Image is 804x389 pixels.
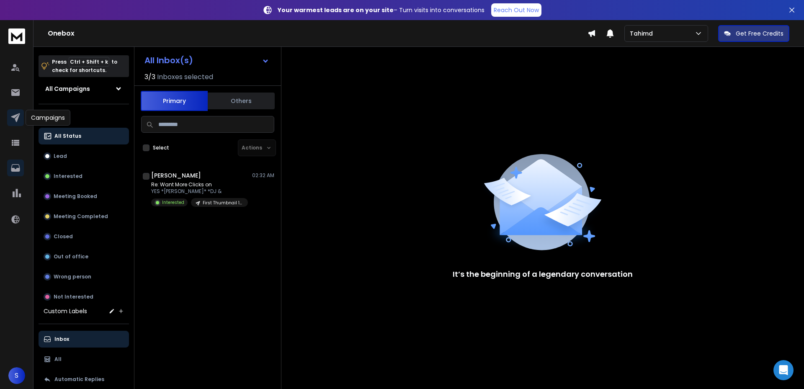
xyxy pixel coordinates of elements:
p: Re: Want More Clicks on [151,181,248,188]
h3: Inboxes selected [157,72,213,82]
div: Open Intercom Messenger [773,360,794,380]
h1: All Inbox(s) [144,56,193,64]
button: S [8,367,25,384]
label: Select [153,144,169,151]
p: 02:32 AM [252,172,274,179]
button: Closed [39,228,129,245]
button: Meeting Completed [39,208,129,225]
button: Wrong person [39,268,129,285]
h3: Custom Labels [44,307,87,315]
div: Campaigns [26,110,70,126]
button: Automatic Replies [39,371,129,388]
button: Lead [39,148,129,165]
p: Meeting Completed [54,213,108,220]
p: Inbox [54,336,69,343]
p: Closed [54,233,73,240]
p: Not Interested [54,294,93,300]
button: All Campaigns [39,80,129,97]
p: Meeting Booked [54,193,97,200]
p: Press to check for shortcuts. [52,58,117,75]
button: Not Interested [39,289,129,305]
strong: Your warmest leads are on your site [278,6,394,14]
h1: [PERSON_NAME] [151,171,201,180]
a: Reach Out Now [491,3,541,17]
button: Get Free Credits [718,25,789,42]
p: – Turn visits into conversations [278,6,484,14]
img: logo [8,28,25,44]
p: Reach Out Now [494,6,539,14]
button: All Status [39,128,129,144]
button: Primary [141,91,208,111]
p: Out of office [54,253,88,260]
button: Inbox [39,331,129,348]
span: 3 / 3 [144,72,155,82]
p: Interested [54,173,82,180]
p: First Thumbnail 100 leads/ [DATE] [203,200,243,206]
h1: All Campaigns [45,85,90,93]
p: Wrong person [54,273,91,280]
h1: Onebox [48,28,588,39]
p: All [54,356,62,363]
h3: Filters [39,111,129,123]
p: All Status [54,133,81,139]
button: Meeting Booked [39,188,129,205]
p: Lead [54,153,67,160]
p: Automatic Replies [54,376,104,383]
button: All Inbox(s) [138,52,276,69]
button: Out of office [39,248,129,265]
button: Others [208,92,275,110]
button: Interested [39,168,129,185]
p: Tahimd [630,29,656,38]
p: It’s the beginning of a legendary conversation [453,268,633,280]
button: All [39,351,129,368]
p: YES *[PERSON_NAME]* *DJ & [151,188,248,195]
span: Ctrl + Shift + k [69,57,109,67]
p: Get Free Credits [736,29,783,38]
p: Interested [162,199,184,206]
